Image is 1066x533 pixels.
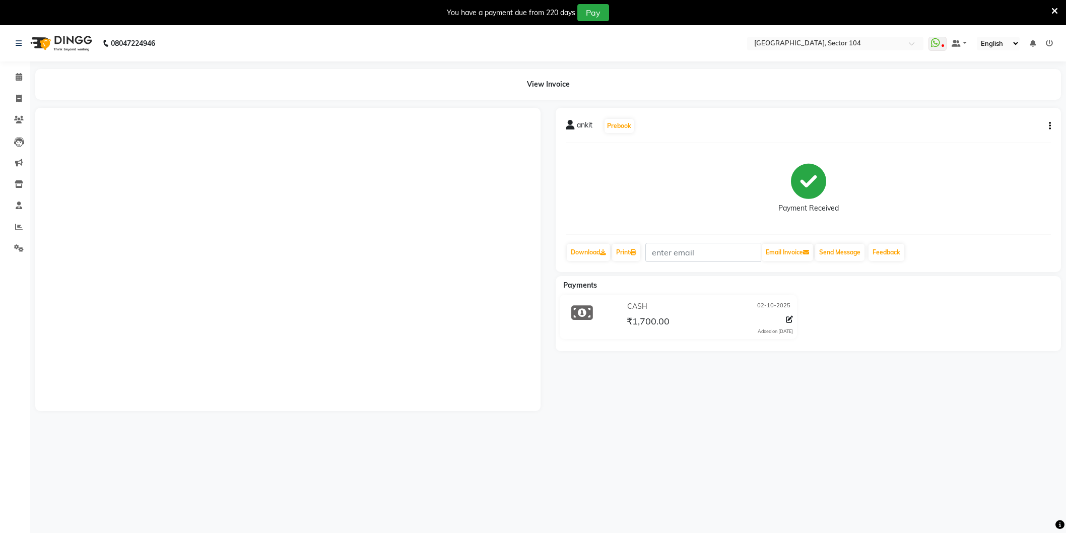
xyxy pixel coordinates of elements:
img: logo [26,29,95,57]
b: 08047224946 [111,29,155,57]
span: 02-10-2025 [757,301,790,312]
a: Feedback [869,244,904,261]
div: View Invoice [35,69,1061,100]
span: ₹1,700.00 [627,315,670,329]
div: Payment Received [778,203,839,214]
a: Download [567,244,610,261]
input: enter email [645,243,761,262]
span: Payments [563,281,597,290]
div: You have a payment due from 220 days [447,8,575,18]
span: ankit [577,120,592,134]
div: Added on [DATE] [758,328,793,335]
a: Print [612,244,640,261]
button: Send Message [815,244,864,261]
button: Pay [577,4,609,21]
button: Email Invoice [762,244,813,261]
span: CASH [627,301,647,312]
button: Prebook [605,119,634,133]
